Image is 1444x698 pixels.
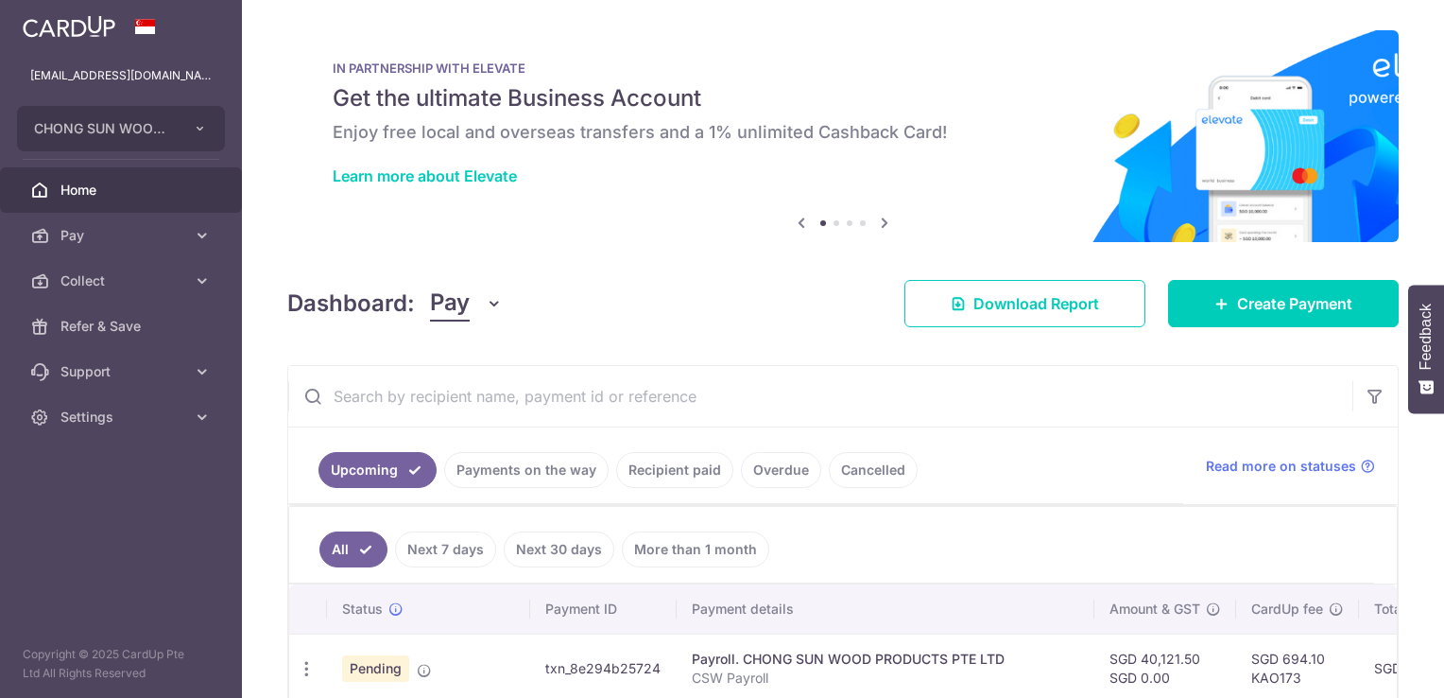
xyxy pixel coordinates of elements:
[973,292,1099,315] span: Download Report
[60,317,185,336] span: Refer & Save
[430,286,470,322] span: Pay
[333,121,1353,144] h6: Enjoy free local and overseas transfers and a 1% unlimited Cashback Card!
[60,226,185,245] span: Pay
[333,61,1353,76] p: IN PARTNERSHIP WITH ELEVATE
[1168,280,1399,327] a: Create Payment
[1109,600,1200,619] span: Amount & GST
[677,585,1094,634] th: Payment details
[60,181,185,200] span: Home
[1206,457,1356,476] span: Read more on statuses
[1374,600,1436,619] span: Total amt.
[395,532,496,567] a: Next 7 days
[504,532,614,567] a: Next 30 days
[60,408,185,427] span: Settings
[622,532,769,567] a: More than 1 month
[530,585,677,634] th: Payment ID
[1206,457,1375,476] a: Read more on statuses
[1237,292,1352,315] span: Create Payment
[319,532,387,567] a: All
[616,452,733,488] a: Recipient paid
[333,166,517,185] a: Learn more about Elevate
[342,655,409,682] span: Pending
[904,280,1145,327] a: Download Report
[692,650,1079,669] div: Payroll. CHONG SUN WOOD PRODUCTS PTE LTD
[17,106,225,151] button: CHONG SUN WOOD PRODUCTS PTE LTD
[829,452,918,488] a: Cancelled
[34,119,174,138] span: CHONG SUN WOOD PRODUCTS PTE LTD
[30,66,212,85] p: [EMAIL_ADDRESS][DOMAIN_NAME]
[430,286,503,322] button: Pay
[60,362,185,381] span: Support
[444,452,609,488] a: Payments on the way
[333,83,1353,113] h5: Get the ultimate Business Account
[1408,285,1444,413] button: Feedback - Show survey
[741,452,821,488] a: Overdue
[318,452,437,488] a: Upcoming
[23,15,115,38] img: CardUp
[60,271,185,290] span: Collect
[1418,304,1435,370] span: Feedback
[692,669,1079,688] p: CSW Payroll
[288,366,1352,427] input: Search by recipient name, payment id or reference
[287,30,1399,242] img: Renovation banner
[1251,600,1323,619] span: CardUp fee
[342,600,383,619] span: Status
[287,287,415,321] h4: Dashboard:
